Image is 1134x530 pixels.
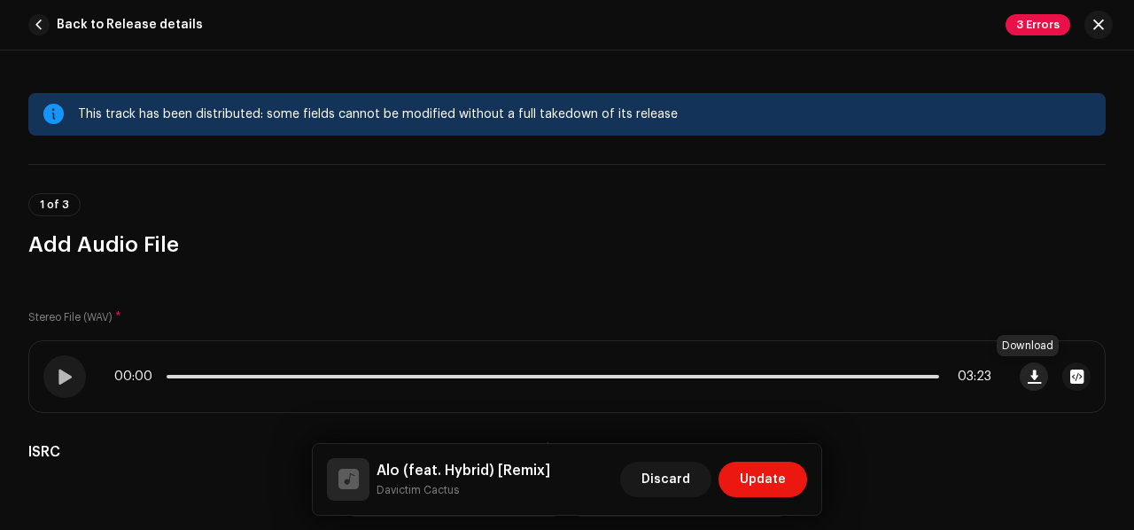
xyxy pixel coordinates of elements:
label: Do you have an ISRC for this recording? [348,441,786,456]
span: 03:23 [946,370,991,384]
span: Discard [641,462,690,497]
h5: ISRC [28,441,320,463]
h5: Alo (feat. Hybrid) [Remix] [377,460,550,481]
button: Discard [620,462,711,497]
span: Update [740,462,786,497]
div: This track has been distributed: some fields cannot be modified without a full takedown of its re... [78,104,1091,125]
small: Alo (feat. Hybrid) [Remix] [377,481,550,499]
button: Update [718,462,807,497]
h3: Add Audio File [28,230,1106,259]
